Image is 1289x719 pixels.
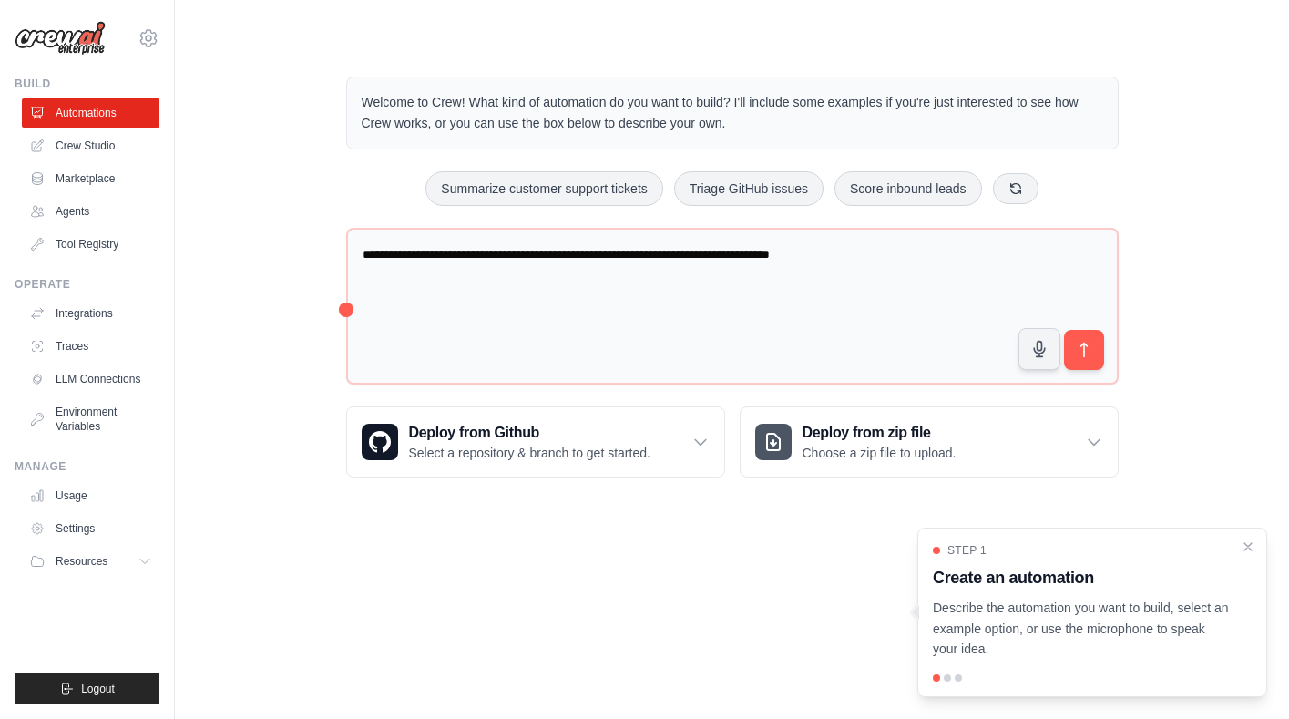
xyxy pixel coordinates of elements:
[22,230,159,259] a: Tool Registry
[22,164,159,193] a: Marketplace
[1241,539,1255,554] button: Close walkthrough
[22,481,159,510] a: Usage
[81,682,115,696] span: Logout
[22,397,159,441] a: Environment Variables
[409,444,650,462] p: Select a repository & branch to get started.
[933,598,1230,660] p: Describe the automation you want to build, select an example option, or use the microphone to spe...
[15,673,159,704] button: Logout
[425,171,662,206] button: Summarize customer support tickets
[22,197,159,226] a: Agents
[22,131,159,160] a: Crew Studio
[56,554,107,569] span: Resources
[22,332,159,361] a: Traces
[22,514,159,543] a: Settings
[22,299,159,328] a: Integrations
[803,444,957,462] p: Choose a zip file to upload.
[15,21,106,56] img: Logo
[674,171,824,206] button: Triage GitHub issues
[362,92,1103,134] p: Welcome to Crew! What kind of automation do you want to build? I'll include some examples if you'...
[933,565,1230,591] h3: Create an automation
[803,422,957,444] h3: Deploy from zip file
[15,77,159,91] div: Build
[22,547,159,576] button: Resources
[409,422,650,444] h3: Deploy from Github
[22,98,159,128] a: Automations
[22,365,159,394] a: LLM Connections
[947,543,987,558] span: Step 1
[15,459,159,474] div: Manage
[834,171,982,206] button: Score inbound leads
[15,277,159,292] div: Operate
